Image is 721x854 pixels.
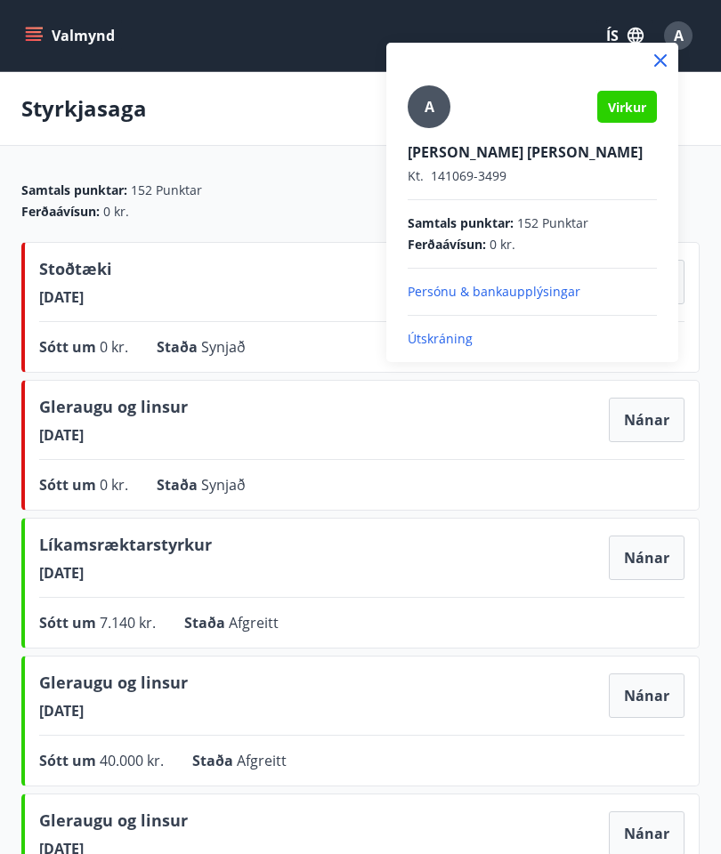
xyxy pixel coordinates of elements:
p: 141069-3499 [408,167,657,185]
p: Persónu & bankaupplýsingar [408,283,657,301]
span: Virkur [608,99,646,116]
span: Samtals punktar : [408,214,514,232]
span: 152 Punktar [517,214,588,232]
p: Útskráning [408,330,657,348]
p: [PERSON_NAME] [PERSON_NAME] [408,142,657,162]
span: Ferðaávísun : [408,236,486,254]
span: A [425,97,434,117]
span: 0 kr. [490,236,515,254]
span: Kt. [408,167,424,184]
